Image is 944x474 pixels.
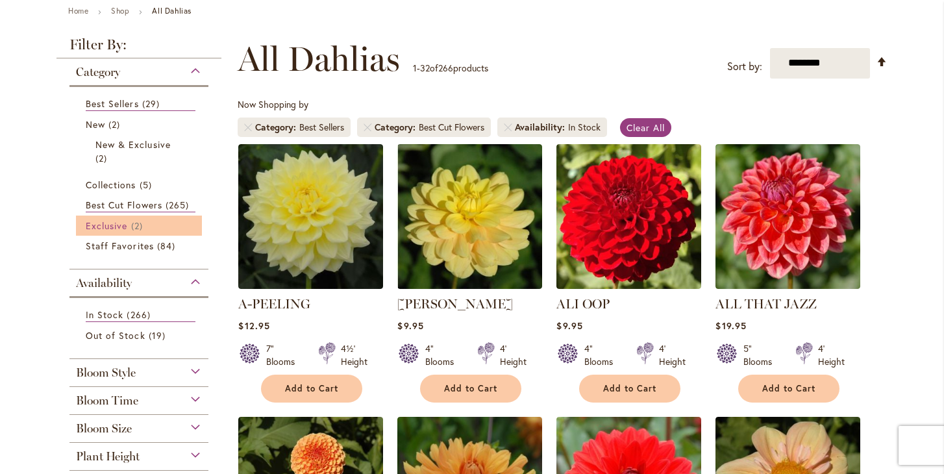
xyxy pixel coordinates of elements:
div: 4" Blooms [584,342,621,368]
a: AHOY MATEY [397,279,542,292]
a: Staff Favorites [86,239,195,253]
span: 2 [108,118,123,131]
span: All Dahlias [238,40,400,79]
a: Exclusive [86,219,195,232]
span: 32 [420,62,430,74]
a: Shop [111,6,129,16]
a: ALL THAT JAZZ [715,279,860,292]
a: Home [68,6,88,16]
a: Clear All [620,118,671,137]
span: 29 [142,97,163,110]
span: 266 [127,308,153,321]
iframe: Launch Accessibility Center [10,428,46,464]
div: 4' Height [500,342,527,368]
strong: Filter By: [56,38,221,58]
span: Best Sellers [86,97,139,110]
a: ALI OOP [556,279,701,292]
div: 4" Blooms [425,342,462,368]
a: New [86,118,195,131]
p: - of products [413,58,488,79]
a: Best Cut Flowers [86,198,195,212]
img: ALL THAT JAZZ [715,144,860,289]
span: 265 [166,198,192,212]
span: Plant Height [76,449,140,464]
img: ALI OOP [556,144,701,289]
span: Add to Cart [762,383,815,394]
div: 4½' Height [341,342,367,368]
span: $9.95 [556,319,582,332]
span: Collections [86,179,136,191]
span: Bloom Style [76,366,136,380]
strong: All Dahlias [152,6,192,16]
label: Sort by: [727,55,762,79]
a: Collections [86,178,195,192]
div: Best Sellers [299,121,344,134]
div: 4' Height [659,342,686,368]
span: 84 [157,239,179,253]
span: $9.95 [397,319,423,332]
a: Remove Category Best Cut Flowers [364,123,371,131]
div: Best Cut Flowers [419,121,484,134]
span: Category [76,65,120,79]
a: New &amp; Exclusive [95,138,186,165]
a: ALI OOP [556,296,610,312]
span: Out of Stock [86,329,145,342]
span: Availability [76,276,132,290]
span: $12.95 [238,319,269,332]
div: In Stock [568,121,601,134]
div: 4' Height [818,342,845,368]
span: Add to Cart [444,383,497,394]
span: Best Cut Flowers [86,199,162,211]
span: $19.95 [715,319,746,332]
span: Category [375,121,419,134]
a: Remove Availability In Stock [504,123,512,131]
img: AHOY MATEY [397,144,542,289]
span: Add to Cart [285,383,338,394]
span: 19 [149,329,169,342]
a: In Stock 266 [86,308,195,322]
span: 2 [95,151,110,165]
span: Now Shopping by [238,98,308,110]
span: Add to Cart [603,383,656,394]
span: Exclusive [86,219,127,232]
span: Bloom Size [76,421,132,436]
a: Remove Category Best Sellers [244,123,252,131]
span: 1 [413,62,417,74]
a: ALL THAT JAZZ [715,296,817,312]
span: Category [255,121,299,134]
button: Add to Cart [738,375,839,403]
button: Add to Cart [579,375,680,403]
div: 7" Blooms [266,342,303,368]
a: A-Peeling [238,279,383,292]
span: 266 [438,62,453,74]
a: [PERSON_NAME] [397,296,513,312]
span: New & Exclusive [95,138,171,151]
span: 5 [140,178,155,192]
img: A-Peeling [238,144,383,289]
a: A-PEELING [238,296,310,312]
span: Clear All [627,121,665,134]
button: Add to Cart [261,375,362,403]
span: In Stock [86,308,123,321]
button: Add to Cart [420,375,521,403]
span: Bloom Time [76,393,138,408]
a: Best Sellers [86,97,195,111]
span: Staff Favorites [86,240,154,252]
a: Out of Stock 19 [86,329,195,342]
span: 2 [131,219,146,232]
span: Availability [515,121,568,134]
div: 5" Blooms [743,342,780,368]
span: New [86,118,105,131]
